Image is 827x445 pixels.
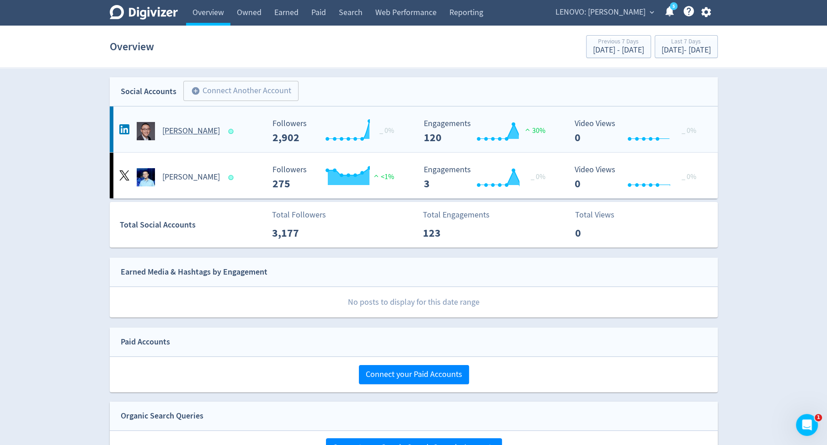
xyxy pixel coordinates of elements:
h5: [PERSON_NAME] [162,172,220,183]
button: Last 7 Days[DATE]- [DATE] [655,35,718,58]
img: positive-performance.svg [372,172,381,179]
div: [DATE] - [DATE] [662,46,711,54]
span: Data last synced: 2 Oct 2025, 7:02am (AEST) [228,129,236,134]
a: Eric Yu Hai undefined[PERSON_NAME] Followers --- _ 0% Followers 2,902 Engagements 120 Engagements... [110,106,718,152]
span: expand_more [648,8,656,16]
div: Social Accounts [121,85,176,98]
span: _ 0% [682,172,696,181]
button: Connect your Paid Accounts [359,365,469,384]
div: Paid Accounts [121,335,170,349]
div: Organic Search Queries [121,409,203,423]
p: Total Followers [272,209,326,221]
span: LENOVO: [PERSON_NAME] [555,5,646,20]
img: positive-performance.svg [523,126,532,133]
a: Eric Yu undefined[PERSON_NAME] Followers --- Followers 275 <1% Engagements 3 Engagements 3 _ 0% V... [110,153,718,198]
button: Connect Another Account [183,81,299,101]
div: Earned Media & Hashtags by Engagement [121,265,267,279]
svg: Followers --- [268,165,405,190]
iframe: Intercom live chat [796,414,818,436]
p: No posts to display for this date range [110,287,718,318]
img: Eric Yu undefined [137,168,155,186]
p: 3,177 [272,225,325,241]
span: 1 [815,414,822,421]
text: 5 [672,3,674,10]
h1: Overview [110,32,154,61]
a: Connect your Paid Accounts [359,369,469,380]
span: _ 0% [531,172,545,181]
svg: Video Views 0 [570,119,707,143]
svg: Engagements 3 [419,165,556,190]
img: Eric Yu Hai undefined [137,122,155,140]
a: 5 [670,2,678,10]
svg: Engagements 120 [419,119,556,143]
p: Total Views [575,209,628,221]
svg: Followers --- [268,119,405,143]
span: _ 0% [379,126,394,135]
a: Connect Another Account [176,82,299,101]
button: Previous 7 Days[DATE] - [DATE] [586,35,651,58]
div: Last 7 Days [662,38,711,46]
span: <1% [372,172,394,181]
svg: Video Views 0 [570,165,707,190]
p: Total Engagements [423,209,490,221]
span: _ 0% [682,126,696,135]
button: LENOVO: [PERSON_NAME] [552,5,656,20]
span: Connect your Paid Accounts [366,371,462,379]
span: add_circle [191,86,200,95]
span: Data last synced: 1 Oct 2025, 4:01pm (AEST) [228,175,236,180]
div: [DATE] - [DATE] [593,46,644,54]
div: Previous 7 Days [593,38,644,46]
p: 0 [575,225,628,241]
div: Total Social Accounts [120,218,266,232]
span: 30% [523,126,545,135]
h5: [PERSON_NAME] [162,126,220,137]
p: 123 [423,225,475,241]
